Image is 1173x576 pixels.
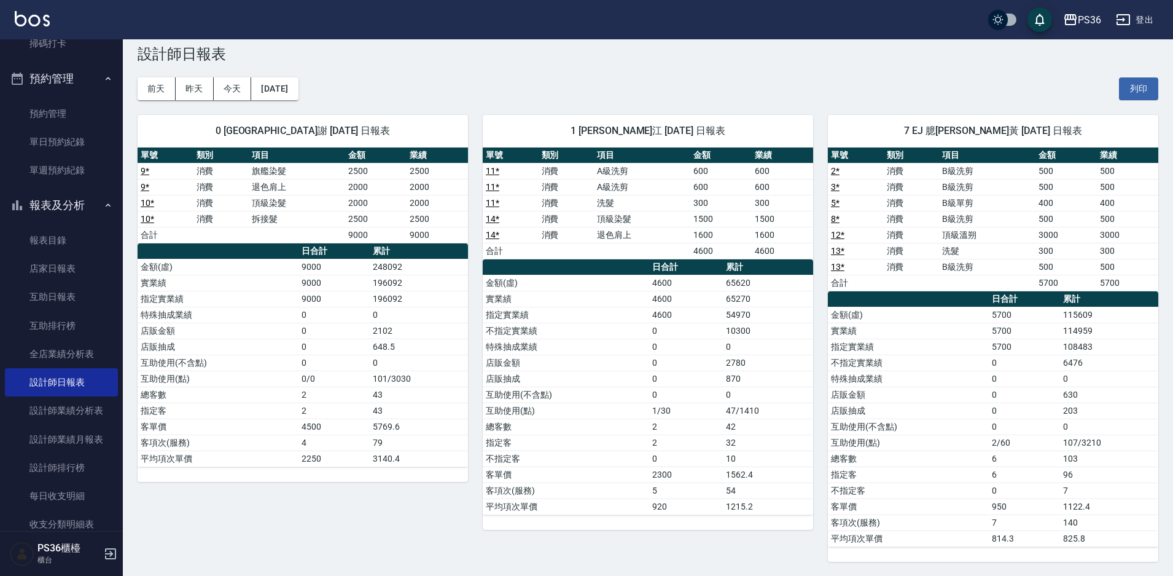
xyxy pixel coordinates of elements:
td: 旗艦染髮 [249,163,345,179]
td: 店販金額 [828,387,989,403]
td: 248092 [370,259,468,275]
td: 2 [649,419,723,435]
td: 不指定實業績 [483,323,649,339]
td: B級洗剪 [939,211,1035,227]
td: 0 [1060,419,1158,435]
td: 金額(虛) [138,259,298,275]
td: 平均項次單價 [828,531,989,546]
td: 648.5 [370,339,468,355]
td: 0 [649,387,723,403]
td: 5700 [989,339,1060,355]
table: a dense table [138,243,468,467]
td: 1/30 [649,403,723,419]
td: 實業績 [138,275,298,291]
td: 203 [1060,403,1158,419]
td: 0 [989,419,1060,435]
td: 3000 [1097,227,1158,243]
td: 4 [298,435,370,451]
td: 115609 [1060,307,1158,323]
a: 掃碼打卡 [5,30,118,58]
td: 消費 [539,195,594,211]
td: 47/1410 [723,403,813,419]
td: 消費 [539,211,594,227]
td: 退色肩上 [249,179,345,195]
td: 0 [989,483,1060,499]
td: 196092 [370,291,468,307]
td: 2 [649,435,723,451]
td: 指定客 [138,403,298,419]
td: 500 [1035,163,1097,179]
td: 消費 [884,163,940,179]
td: 4600 [649,275,723,291]
td: 950 [989,499,1060,515]
td: 1215.2 [723,499,813,515]
td: 退色肩上 [594,227,690,243]
a: 收支分類明細表 [5,510,118,539]
td: 指定實業績 [483,307,649,323]
td: 洗髮 [939,243,1035,259]
td: 43 [370,403,468,419]
td: 65270 [723,291,813,307]
td: 6476 [1060,355,1158,371]
td: 0 [370,355,468,371]
td: 9000 [345,227,407,243]
td: 2000 [407,195,468,211]
td: 600 [690,179,752,195]
td: 500 [1097,163,1158,179]
button: 昨天 [176,77,214,100]
table: a dense table [483,148,813,259]
td: 9000 [298,259,370,275]
td: 互助使用(不含點) [828,419,989,435]
td: B級單剪 [939,195,1035,211]
td: 32 [723,435,813,451]
td: 2000 [345,179,407,195]
td: 2500 [345,163,407,179]
td: 消費 [884,179,940,195]
td: A級洗剪 [594,179,690,195]
td: 6 [989,467,1060,483]
td: 1122.4 [1060,499,1158,515]
td: 消費 [539,179,594,195]
td: 7 [1060,483,1158,499]
th: 業績 [752,148,813,164]
p: 櫃台 [37,554,100,566]
td: 0 [298,307,370,323]
td: 0 [1060,371,1158,387]
td: 0 [723,339,813,355]
td: 5 [649,483,723,499]
th: 日合計 [989,291,1060,307]
a: 設計師日報表 [5,368,118,396]
td: B級洗剪 [939,163,1035,179]
td: 2780 [723,355,813,371]
td: 消費 [193,211,249,227]
td: 500 [1097,211,1158,227]
table: a dense table [828,291,1158,547]
th: 業績 [1097,148,1158,164]
td: 頂級染髮 [249,195,345,211]
td: 43 [370,387,468,403]
th: 單號 [828,148,884,164]
a: 單日預約紀錄 [5,128,118,156]
td: 客項次(服務) [483,483,649,499]
a: 互助排行榜 [5,312,118,340]
td: 不指定客 [828,483,989,499]
td: 總客數 [483,419,649,435]
th: 日合計 [649,259,723,275]
td: 0 [298,339,370,355]
td: 洗髮 [594,195,690,211]
td: 2/60 [989,435,1060,451]
h5: PS36櫃檯 [37,542,100,554]
td: 600 [690,163,752,179]
th: 累計 [723,259,813,275]
td: 300 [752,195,813,211]
td: 總客數 [828,451,989,467]
th: 累計 [370,243,468,259]
td: 0 [649,371,723,387]
td: 500 [1035,211,1097,227]
td: 400 [1097,195,1158,211]
td: 4600 [690,243,752,259]
button: 列印 [1119,77,1158,100]
td: 合計 [828,275,884,291]
td: 1500 [690,211,752,227]
td: 店販抽成 [138,339,298,355]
